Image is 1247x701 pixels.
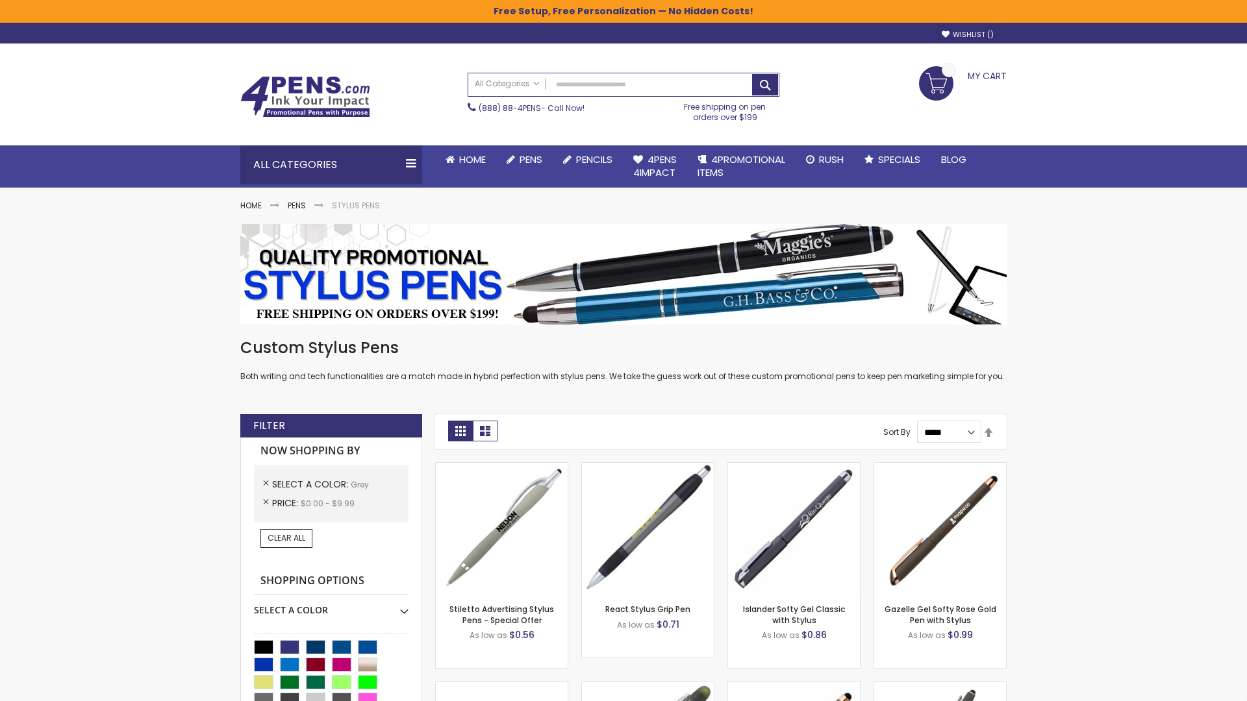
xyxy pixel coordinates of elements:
span: Specials [878,153,920,166]
span: 4Pens 4impact [633,153,677,179]
span: $0.86 [801,628,827,641]
div: Free shipping on pen orders over $199 [671,97,780,123]
span: Home [459,153,486,166]
strong: Grid [448,421,473,441]
span: Blog [941,153,966,166]
strong: Filter [253,419,285,433]
a: Islander Softy Rose Gold Gel Pen with Stylus-Grey [728,682,860,693]
span: Pens [520,153,542,166]
img: Gazelle Gel Softy Rose Gold Pen with Stylus-Grey [874,463,1006,595]
span: As low as [762,630,800,641]
a: Specials [854,145,931,174]
a: Islander Softy Gel Classic with Stylus-Grey [728,462,860,473]
a: Pens [288,200,306,211]
a: Gazelle Gel Softy Rose Gold Pen with Stylus [885,604,996,625]
a: React Stylus Grip Pen [605,604,690,615]
span: $0.99 [948,628,973,641]
span: As low as [470,630,507,641]
img: Islander Softy Gel Classic with Stylus-Grey [728,463,860,595]
img: Stylus Pens [240,224,1007,325]
a: All Categories [468,73,546,95]
span: $0.56 [509,628,535,641]
a: Islander Softy Gel Classic with Stylus [743,604,845,625]
a: Stiletto Advertising Stylus Pens - Special Offer [449,604,554,625]
span: All Categories [475,79,540,89]
span: Grey [351,479,369,490]
a: 4Pens4impact [623,145,687,188]
span: $0.00 - $9.99 [301,498,355,509]
strong: Shopping Options [254,567,409,595]
a: Rush [796,145,854,174]
span: Rush [819,153,844,166]
a: Souvenir® Jalan Highlighter Stylus Pen Combo-Grey [582,682,714,693]
span: As low as [908,630,946,641]
span: $0.71 [657,618,679,631]
span: - Call Now! [479,103,585,114]
span: As low as [617,619,655,630]
strong: Stylus Pens [332,200,380,211]
a: Pencils [553,145,623,174]
a: Wishlist [942,30,994,40]
span: Select A Color [272,478,351,491]
a: Cyber Stylus 0.7mm Fine Point Gel Grip Pen-Grey [436,682,568,693]
img: Stiletto Advertising Stylus Pens-Grey [436,463,568,595]
span: 4PROMOTIONAL ITEMS [698,153,785,179]
span: Price [272,497,301,510]
a: React Stylus Grip Pen-Grey [582,462,714,473]
a: Stiletto Advertising Stylus Pens-Grey [436,462,568,473]
a: 4PROMOTIONALITEMS [687,145,796,188]
a: (888) 88-4PENS [479,103,541,114]
a: Home [435,145,496,174]
div: All Categories [240,145,422,184]
label: Sort By [883,426,911,437]
h1: Custom Stylus Pens [240,338,1007,358]
a: Home [240,200,262,211]
span: Clear All [268,532,305,543]
a: Gazelle Gel Softy Rose Gold Pen with Stylus-Grey [874,462,1006,473]
div: Both writing and tech functionalities are a match made in hybrid perfection with stylus pens. We ... [240,338,1007,382]
a: Blog [931,145,977,174]
img: 4Pens Custom Pens and Promotional Products [240,76,370,117]
div: Select A Color [254,595,409,617]
img: React Stylus Grip Pen-Grey [582,463,714,595]
strong: Now Shopping by [254,437,409,465]
a: Custom Soft Touch® Metal Pens with Stylus-Grey [874,682,1006,693]
a: Pens [496,145,553,174]
a: Clear All [260,529,312,547]
span: Pencils [576,153,612,166]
